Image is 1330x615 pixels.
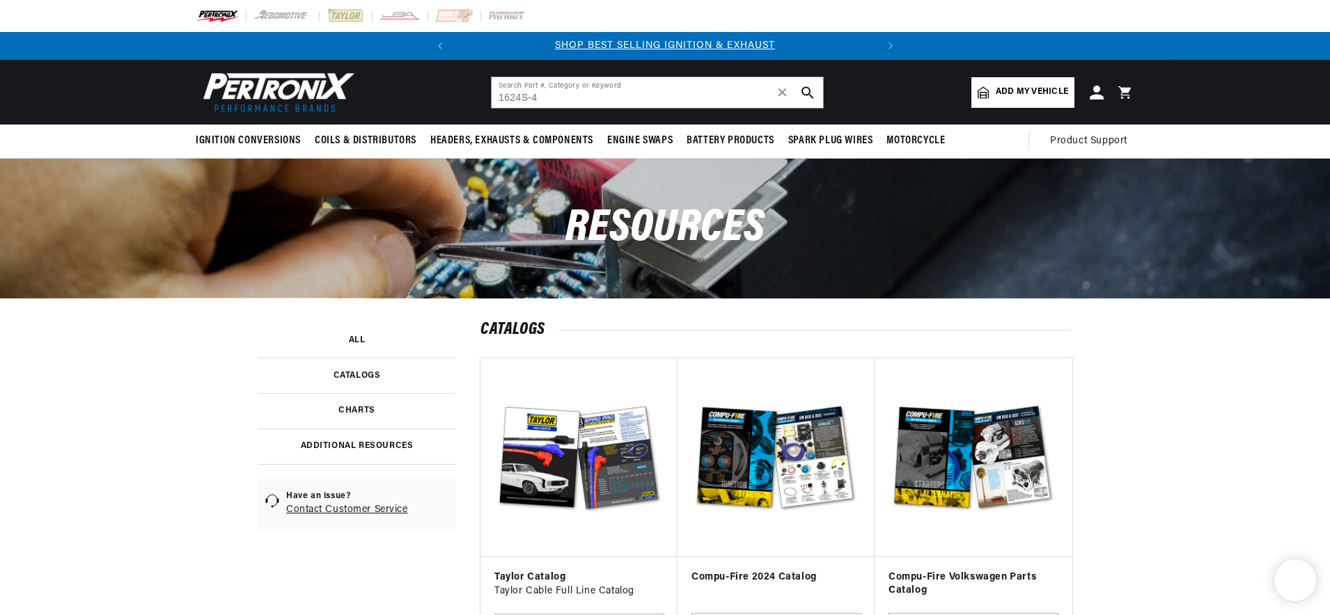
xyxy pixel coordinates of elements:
slideshow-component: Translation missing: en.sections.announcements.announcement_bar [161,32,1169,60]
button: Translation missing: en.sections.announcements.next_announcement [877,32,905,60]
a: SHOP BEST SELLING IGNITION & EXHAUST [555,40,775,51]
span: Headers, Exhausts & Components [430,134,593,148]
span: Add my vehicle [996,86,1068,99]
p: Taylor Cable Full Line Catalog [494,584,664,599]
a: Contact Customer Service [286,504,407,515]
summary: Motorcycle [879,125,952,157]
h3: Compu-Fire Volkswagen Parts Catalog [889,570,1058,598]
summary: Battery Products [680,125,781,157]
div: 1 of 2 [454,38,877,54]
span: Resources [565,206,765,251]
input: Search Part #, Category or Keyword [492,77,823,108]
h2: catalogs [480,323,1072,337]
img: Compu-Fire 2024 Catalog [691,372,861,542]
img: Taylor Catalog [494,372,664,542]
span: Coils & Distributors [315,134,416,148]
summary: Engine Swaps [600,125,680,157]
span: Ignition Conversions [196,134,301,148]
button: Translation missing: en.sections.announcements.previous_announcement [426,32,454,60]
span: Have an issue? [286,490,407,502]
span: Engine Swaps [607,134,673,148]
span: Motorcycle [886,134,945,148]
div: Announcement [454,38,877,54]
summary: Coils & Distributors [308,125,423,157]
span: Battery Products [687,134,774,148]
img: Compu-Fire Volkswagen Parts Catalog [889,372,1058,542]
span: Spark Plug Wires [788,134,873,148]
summary: Product Support [1050,125,1134,158]
img: Pertronix [196,68,356,116]
a: Add my vehicle [971,77,1074,108]
button: search button [792,77,823,108]
summary: Ignition Conversions [196,125,308,157]
span: Product Support [1050,134,1127,149]
h3: Taylor Catalog [494,570,664,584]
summary: Spark Plug Wires [781,125,880,157]
h3: Compu-Fire 2024 Catalog [691,570,861,584]
summary: Headers, Exhausts & Components [423,125,600,157]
